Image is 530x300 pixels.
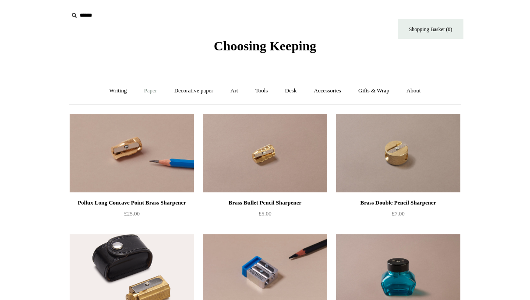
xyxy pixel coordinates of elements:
[336,114,460,193] a: Brass Double Pencil Sharpener Brass Double Pencil Sharpener
[247,79,276,102] a: Tools
[350,79,397,102] a: Gifts & Wrap
[277,79,305,102] a: Desk
[72,198,192,208] div: Pollux Long Concave Point Brass Sharpener
[214,39,316,53] span: Choosing Keeping
[258,210,271,217] span: £5.00
[203,114,327,193] img: Brass Bullet Pencil Sharpener
[398,19,463,39] a: Shopping Basket (0)
[336,198,460,233] a: Brass Double Pencil Sharpener £7.00
[203,114,327,193] a: Brass Bullet Pencil Sharpener Brass Bullet Pencil Sharpener
[338,198,458,208] div: Brass Double Pencil Sharpener
[205,198,325,208] div: Brass Bullet Pencil Sharpener
[136,79,165,102] a: Paper
[214,46,316,52] a: Choosing Keeping
[223,79,246,102] a: Art
[392,210,404,217] span: £7.00
[70,114,194,193] a: Pollux Long Concave Point Brass Sharpener Pollux Long Concave Point Brass Sharpener
[166,79,221,102] a: Decorative paper
[203,198,327,233] a: Brass Bullet Pencil Sharpener £5.00
[70,198,194,233] a: Pollux Long Concave Point Brass Sharpener £25.00
[306,79,349,102] a: Accessories
[399,79,429,102] a: About
[124,210,140,217] span: £25.00
[70,114,194,193] img: Pollux Long Concave Point Brass Sharpener
[336,114,460,193] img: Brass Double Pencil Sharpener
[102,79,135,102] a: Writing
